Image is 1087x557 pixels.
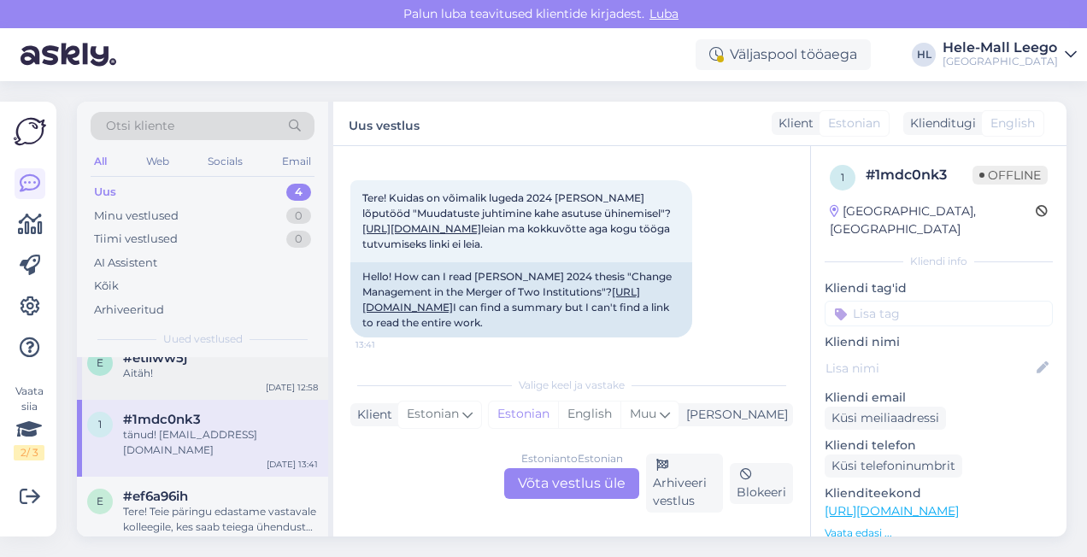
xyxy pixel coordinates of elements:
[521,451,623,466] div: Estonian to Estonian
[943,55,1058,68] div: [GEOGRAPHIC_DATA]
[943,41,1058,55] div: Hele-Mall Leego
[286,184,311,201] div: 4
[266,535,318,548] div: [DATE] 12:33
[266,381,318,394] div: [DATE] 12:58
[91,150,110,173] div: All
[94,302,164,319] div: Arhiveeritud
[825,407,946,430] div: Küsi meiliaadressi
[97,356,103,369] span: e
[990,114,1035,132] span: English
[14,384,44,460] div: Vaata siia
[97,495,103,507] span: e
[123,366,318,381] div: Aitäh!
[826,359,1033,378] input: Lisa nimi
[825,389,1053,407] p: Kliendi email
[123,489,188,504] span: #ef6a96ih
[825,454,962,478] div: Küsi telefoninumbrit
[204,150,246,173] div: Socials
[123,412,201,427] span: #1mdc0nk3
[350,406,392,424] div: Klient
[558,402,620,427] div: English
[286,208,311,225] div: 0
[163,331,243,347] span: Uued vestlused
[279,150,314,173] div: Email
[646,454,723,513] div: Arhiveeri vestlus
[489,402,558,427] div: Estonian
[14,445,44,460] div: 2 / 3
[286,231,311,248] div: 0
[644,6,684,21] span: Luba
[828,114,880,132] span: Estonian
[94,278,119,295] div: Kõik
[943,41,1077,68] a: Hele-Mall Leego[GEOGRAPHIC_DATA]
[350,378,793,393] div: Valige keel ja vastake
[825,333,1053,351] p: Kliendi nimi
[730,463,793,504] div: Blokeeri
[830,202,1036,238] div: [GEOGRAPHIC_DATA], [GEOGRAPHIC_DATA]
[825,437,1053,454] p: Kliendi telefon
[903,114,976,132] div: Klienditugi
[825,254,1053,269] div: Kliendi info
[825,301,1053,326] input: Lisa tag
[123,427,318,458] div: tänud! [EMAIL_ADDRESS][DOMAIN_NAME]
[841,171,844,184] span: 1
[350,262,692,337] div: Hello! How can I read [PERSON_NAME] 2024 thesis "Change Management in the Merger of Two Instituti...
[106,117,174,135] span: Otsi kliente
[94,231,178,248] div: Tiimi vestlused
[679,406,788,424] div: [PERSON_NAME]
[94,184,116,201] div: Uus
[772,114,814,132] div: Klient
[630,406,656,421] span: Muu
[825,525,1053,541] p: Vaata edasi ...
[825,279,1053,297] p: Kliendi tag'id
[912,43,936,67] div: HL
[98,418,102,431] span: 1
[94,208,179,225] div: Minu vestlused
[362,191,673,250] span: Tere! Kuidas on võimalik lugeda 2024 [PERSON_NAME] lõputööd "Muudatuste juhtimine kahe asutuse üh...
[825,484,1053,502] p: Klienditeekond
[94,255,157,272] div: AI Assistent
[267,458,318,471] div: [DATE] 13:41
[123,504,318,535] div: Tere! Teie päringu edastame vastavale kolleegile, kes saab teiega ühendust [PERSON_NAME] seoses p...
[349,112,420,135] label: Uus vestlus
[866,165,972,185] div: # 1mdc0nk3
[143,150,173,173] div: Web
[504,468,639,499] div: Võta vestlus üle
[407,405,459,424] span: Estonian
[696,39,871,70] div: Väljaspool tööaega
[362,222,481,235] a: [URL][DOMAIN_NAME]
[825,503,959,519] a: [URL][DOMAIN_NAME]
[972,166,1048,185] span: Offline
[14,115,46,148] img: Askly Logo
[355,338,420,351] span: 13:41
[123,350,187,366] span: #etliww5j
